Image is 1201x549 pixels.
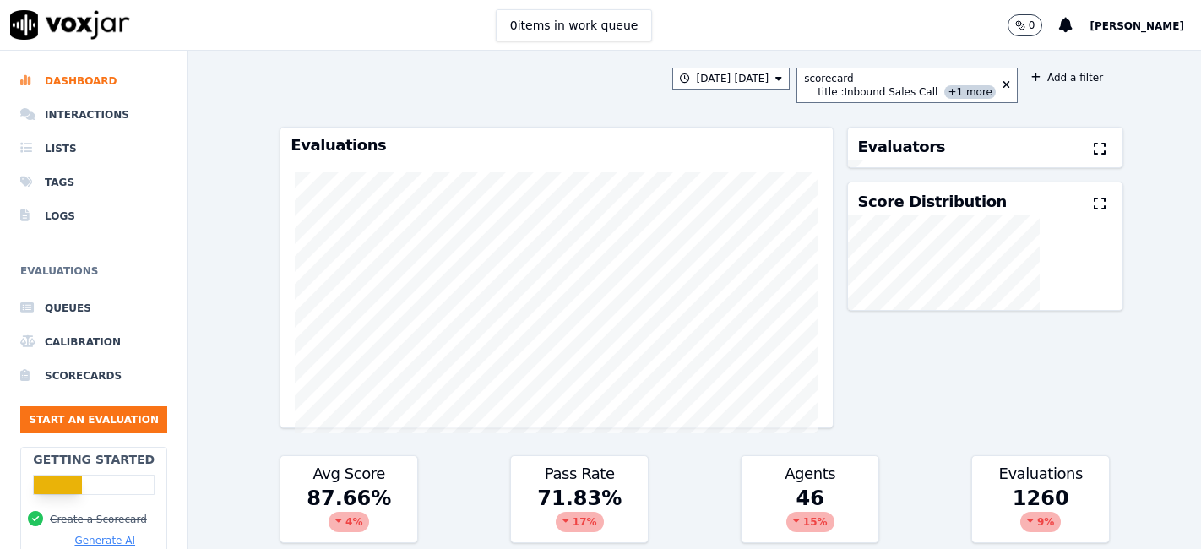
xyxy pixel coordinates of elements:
[291,138,822,153] h3: Evaluations
[20,64,167,98] a: Dashboard
[511,485,648,542] div: 71.83 %
[858,194,1007,209] h3: Score Distribution
[1024,68,1110,88] button: Add a filter
[672,68,791,90] button: [DATE]-[DATE]
[20,199,167,233] a: Logs
[20,261,167,291] h6: Evaluations
[786,512,834,532] div: 15 %
[329,512,369,532] div: 4 %
[1020,512,1061,532] div: 9 %
[972,485,1109,542] div: 1260
[1029,19,1035,32] p: 0
[496,9,653,41] button: 0items in work queue
[280,485,417,542] div: 87.66 %
[804,72,996,85] div: scorecard
[50,513,147,526] button: Create a Scorecard
[20,132,167,166] a: Lists
[1090,20,1184,32] span: [PERSON_NAME]
[556,512,604,532] div: 17 %
[10,10,130,40] img: voxjar logo
[20,166,167,199] a: Tags
[291,466,407,481] h3: Avg Score
[796,68,1018,103] button: scorecard title :Inbound Sales Call +1 more
[742,485,878,542] div: 46
[1090,15,1201,35] button: [PERSON_NAME]
[20,98,167,132] a: Interactions
[33,451,155,468] h2: Getting Started
[858,139,945,155] h3: Evaluators
[752,466,868,481] h3: Agents
[20,406,167,433] button: Start an Evaluation
[818,85,996,99] div: title : Inbound Sales Call
[1008,14,1043,36] button: 0
[1008,14,1060,36] button: 0
[982,466,1099,481] h3: Evaluations
[944,85,996,99] span: +1 more
[20,325,167,359] a: Calibration
[521,466,638,481] h3: Pass Rate
[20,359,167,393] a: Scorecards
[20,291,167,325] a: Queues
